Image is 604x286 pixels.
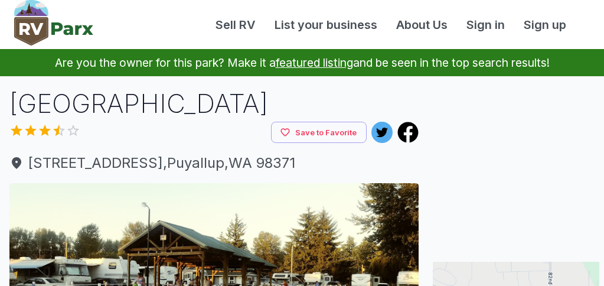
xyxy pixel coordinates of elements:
[9,152,419,174] a: [STREET_ADDRESS],Puyallup,WA 98371
[276,56,353,70] a: featured listing
[433,86,599,233] iframe: Advertisement
[9,152,419,174] span: [STREET_ADDRESS] , Puyallup , WA 98371
[9,86,419,122] h1: [GEOGRAPHIC_DATA]
[206,16,265,34] a: Sell RV
[265,16,387,34] a: List your business
[14,49,590,76] p: Are you the owner for this park? Make it a and be seen in the top search results!
[457,16,514,34] a: Sign in
[271,122,367,144] button: Save to Favorite
[514,16,576,34] a: Sign up
[387,16,457,34] a: About Us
